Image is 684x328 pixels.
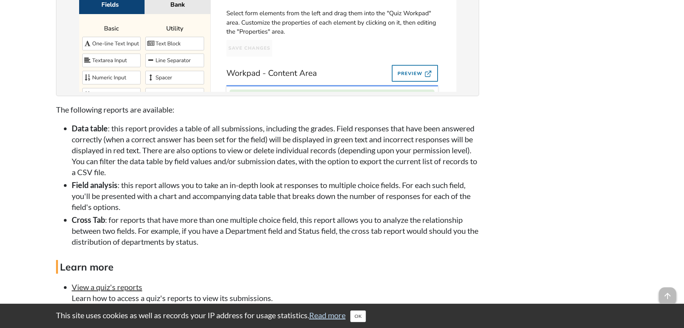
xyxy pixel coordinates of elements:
strong: Field analysis [72,180,118,190]
button: Close [350,310,366,322]
li: : this report allows you to take an in-depth look at responses to multiple choice fields. For eac... [72,179,479,212]
p: The following reports are available: [56,104,479,115]
strong: Data table [72,124,108,133]
strong: Cross Tab [72,215,105,224]
a: View a quiz's reports [72,282,142,292]
li: Learn how to access a quiz's reports to view its submissions. [72,281,479,303]
a: Read more [309,310,346,320]
li: : this report provides a table of all submissions, including the grades. Field responses that hav... [72,123,479,177]
h4: Learn more [56,260,479,274]
div: This site uses cookies as well as records your IP address for usage statistics. [48,310,636,322]
span: arrow_upward [659,287,676,305]
a: arrow_upward [659,288,676,298]
li: : for reports that have more than one multiple choice field, this report allows you to analyze th... [72,214,479,247]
